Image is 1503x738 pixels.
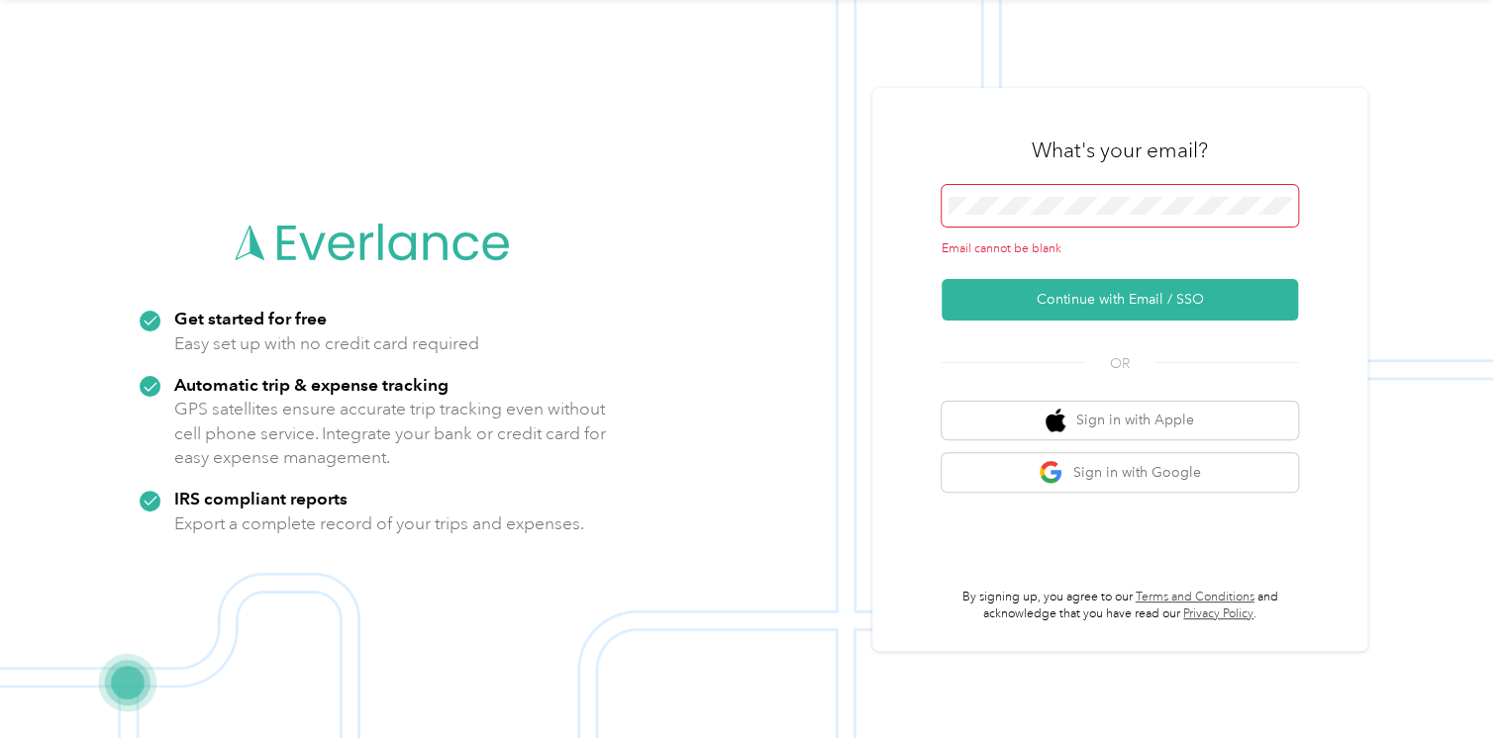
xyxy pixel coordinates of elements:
strong: Get started for free [174,308,327,328]
strong: IRS compliant reports [174,488,348,508]
button: google logoSign in with Google [942,453,1298,492]
h3: What's your email? [1032,137,1208,164]
p: GPS satellites ensure accurate trip tracking even without cell phone service. Integrate your bank... [174,397,607,470]
button: Continue with Email / SSO [942,279,1298,321]
span: OR [1085,353,1154,374]
img: google logo [1039,460,1063,485]
p: By signing up, you agree to our and acknowledge that you have read our . [942,589,1298,623]
a: Privacy Policy [1183,606,1253,621]
img: apple logo [1046,409,1065,433]
keeper-lock: Open Keeper Popup [1264,194,1288,218]
button: apple logoSign in with Apple [942,402,1298,440]
div: Email cannot be blank [942,240,1298,258]
a: Terms and Conditions [1136,590,1254,604]
p: Export a complete record of your trips and expenses. [174,511,584,536]
strong: Automatic trip & expense tracking [174,374,449,395]
p: Easy set up with no credit card required [174,331,479,356]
